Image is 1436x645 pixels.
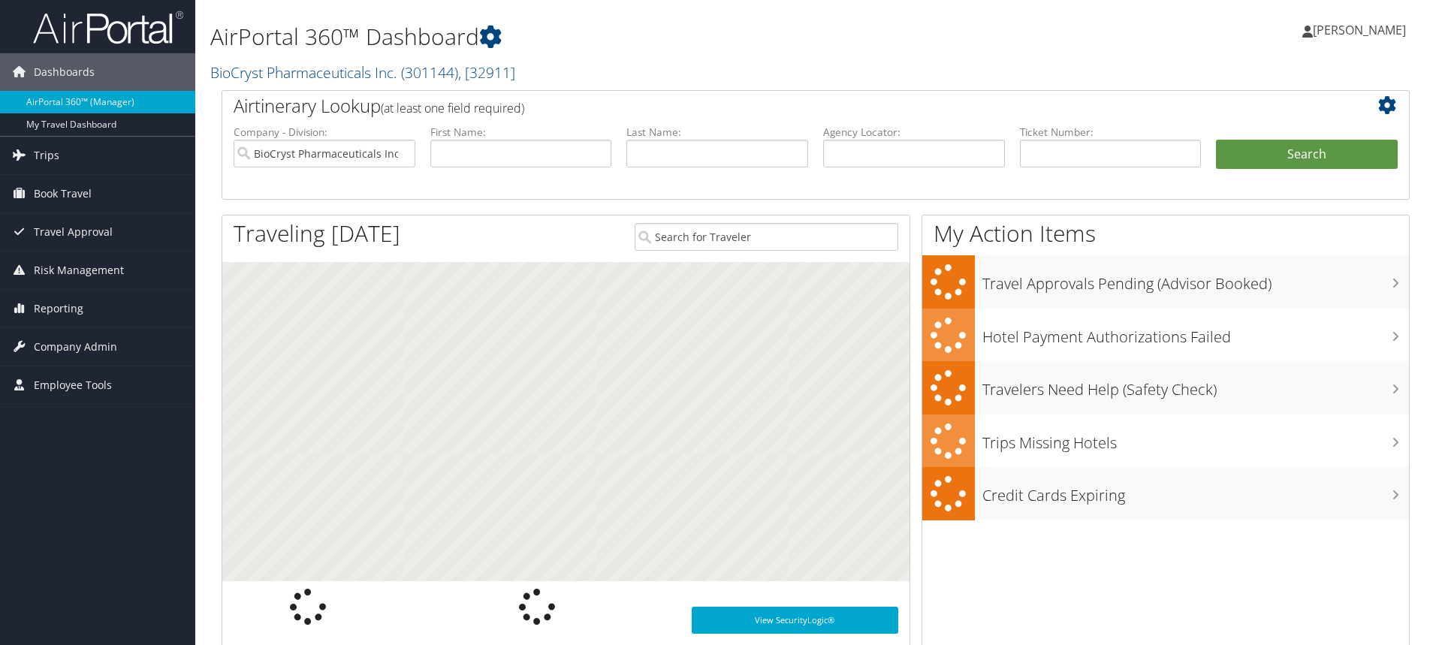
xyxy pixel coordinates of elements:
[210,21,1018,53] h1: AirPortal 360™ Dashboard
[234,218,400,249] h1: Traveling [DATE]
[458,62,515,83] span: , [ 32911 ]
[982,372,1409,400] h3: Travelers Need Help (Safety Check)
[922,467,1409,520] a: Credit Cards Expiring
[1313,22,1406,38] span: [PERSON_NAME]
[922,361,1409,414] a: Travelers Need Help (Safety Check)
[982,319,1409,348] h3: Hotel Payment Authorizations Failed
[34,290,83,327] span: Reporting
[922,309,1409,362] a: Hotel Payment Authorizations Failed
[635,223,898,251] input: Search for Traveler
[234,93,1299,119] h2: Airtinerary Lookup
[33,10,183,45] img: airportal-logo.png
[34,53,95,91] span: Dashboards
[982,266,1409,294] h3: Travel Approvals Pending (Advisor Booked)
[381,100,524,116] span: (at least one field required)
[34,137,59,174] span: Trips
[34,328,117,366] span: Company Admin
[922,218,1409,249] h1: My Action Items
[982,425,1409,454] h3: Trips Missing Hotels
[34,175,92,212] span: Book Travel
[626,125,808,140] label: Last Name:
[823,125,1005,140] label: Agency Locator:
[430,125,612,140] label: First Name:
[1302,8,1421,53] a: [PERSON_NAME]
[1020,125,1202,140] label: Ticket Number:
[234,125,415,140] label: Company - Division:
[34,252,124,289] span: Risk Management
[922,414,1409,468] a: Trips Missing Hotels
[982,478,1409,506] h3: Credit Cards Expiring
[401,62,458,83] span: ( 301144 )
[210,62,515,83] a: BioCryst Pharmaceuticals Inc.
[1216,140,1398,170] button: Search
[34,213,113,251] span: Travel Approval
[692,607,898,634] a: View SecurityLogic®
[922,255,1409,309] a: Travel Approvals Pending (Advisor Booked)
[34,366,112,404] span: Employee Tools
